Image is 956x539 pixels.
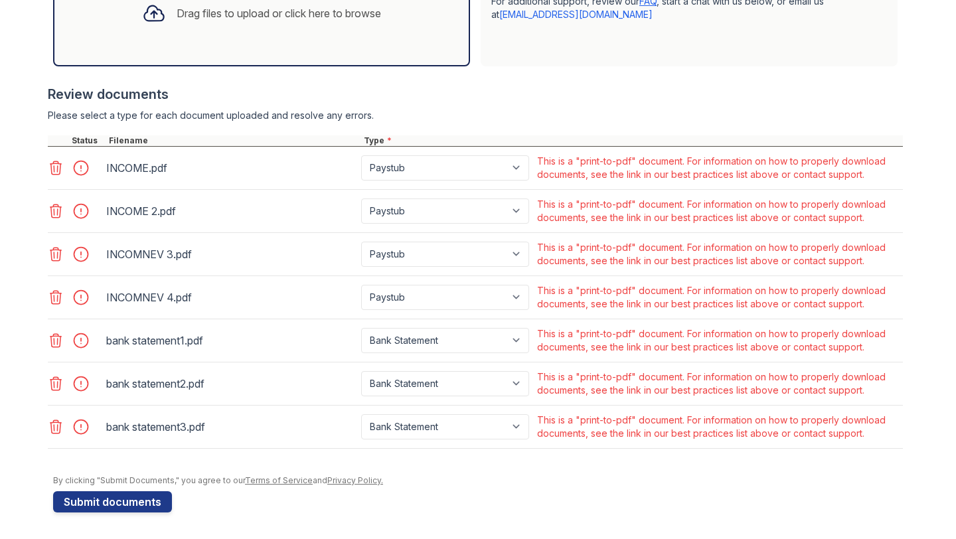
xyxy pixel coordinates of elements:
div: By clicking "Submit Documents," you agree to our and [53,475,903,486]
div: Drag files to upload or click here to browse [177,5,381,21]
div: INCOME.pdf [106,157,356,179]
div: This is a "print-to-pdf" document. For information on how to properly download documents, see the... [537,241,900,268]
div: Status [69,135,106,146]
div: INCOME 2.pdf [106,200,356,222]
a: [EMAIL_ADDRESS][DOMAIN_NAME] [499,9,653,20]
button: Submit documents [53,491,172,512]
a: Terms of Service [245,475,313,485]
div: This is a "print-to-pdf" document. For information on how to properly download documents, see the... [537,155,900,181]
div: Review documents [48,85,903,104]
div: Type [361,135,903,146]
div: Please select a type for each document uploaded and resolve any errors. [48,109,903,122]
div: bank statement2.pdf [106,373,356,394]
a: Privacy Policy. [327,475,383,485]
div: This is a "print-to-pdf" document. For information on how to properly download documents, see the... [537,284,900,311]
div: This is a "print-to-pdf" document. For information on how to properly download documents, see the... [537,370,900,397]
div: INCOMNEV 4.pdf [106,287,356,308]
div: Filename [106,135,361,146]
div: INCOMNEV 3.pdf [106,244,356,265]
div: bank statement1.pdf [106,330,356,351]
div: This is a "print-to-pdf" document. For information on how to properly download documents, see the... [537,327,900,354]
div: This is a "print-to-pdf" document. For information on how to properly download documents, see the... [537,198,900,224]
div: bank statement3.pdf [106,416,356,437]
div: This is a "print-to-pdf" document. For information on how to properly download documents, see the... [537,414,900,440]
